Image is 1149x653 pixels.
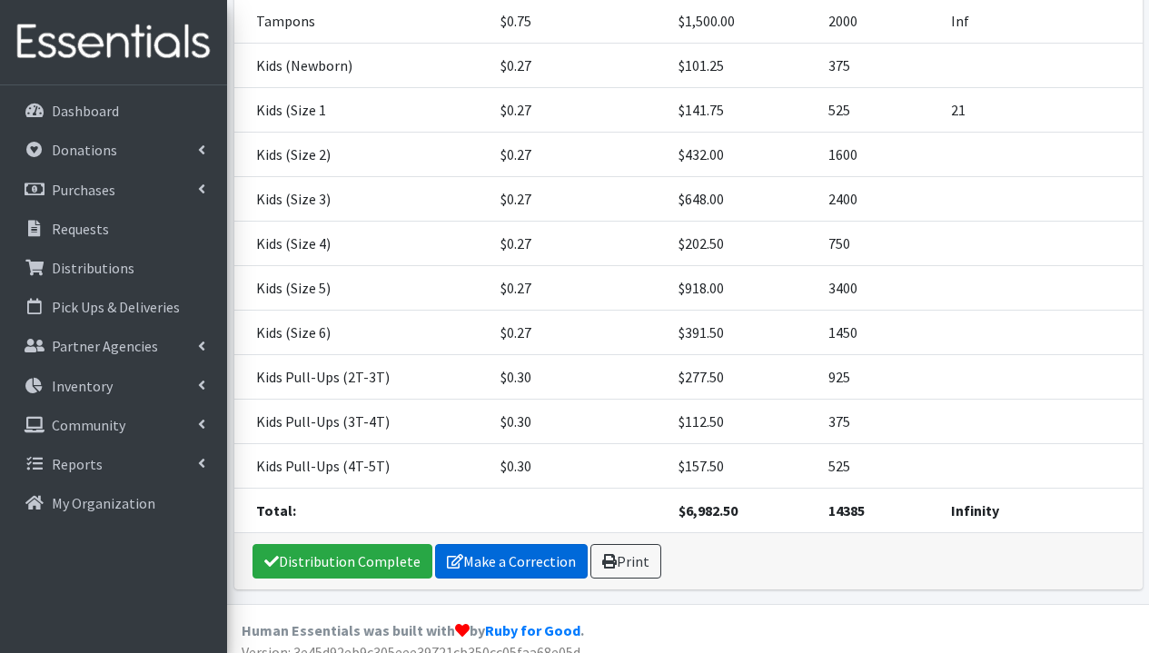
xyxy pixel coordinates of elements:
[485,621,580,639] a: Ruby for Good
[817,177,940,222] td: 2400
[52,181,115,199] p: Purchases
[7,407,220,443] a: Community
[234,311,490,355] td: Kids (Size 6)
[490,222,669,266] td: $0.27
[817,311,940,355] td: 1450
[52,377,113,395] p: Inventory
[7,93,220,129] a: Dashboard
[234,222,490,266] td: Kids (Size 4)
[234,177,490,222] td: Kids (Size 3)
[253,544,432,579] a: Distribution Complete
[7,211,220,247] a: Requests
[435,544,588,579] a: Make a Correction
[668,177,817,222] td: $648.00
[668,222,817,266] td: $202.50
[668,133,817,177] td: $432.00
[52,102,119,120] p: Dashboard
[817,133,940,177] td: 1600
[490,444,669,489] td: $0.30
[668,355,817,400] td: $277.50
[668,311,817,355] td: $391.50
[7,446,220,482] a: Reports
[242,621,584,639] strong: Human Essentials was built with by .
[7,172,220,208] a: Purchases
[490,311,669,355] td: $0.27
[490,355,669,400] td: $0.30
[7,368,220,404] a: Inventory
[817,266,940,311] td: 3400
[234,88,490,133] td: Kids (Size 1
[668,44,817,88] td: $101.25
[490,88,669,133] td: $0.27
[590,544,661,579] a: Print
[52,259,134,277] p: Distributions
[52,337,158,355] p: Partner Agencies
[817,88,940,133] td: 525
[668,400,817,444] td: $112.50
[668,88,817,133] td: $141.75
[490,133,669,177] td: $0.27
[234,133,490,177] td: Kids (Size 2)
[52,298,180,316] p: Pick Ups & Deliveries
[817,44,940,88] td: 375
[7,289,220,325] a: Pick Ups & Deliveries
[817,222,940,266] td: 750
[817,400,940,444] td: 375
[7,328,220,364] a: Partner Agencies
[234,444,490,489] td: Kids Pull-Ups (4T-5T)
[490,400,669,444] td: $0.30
[668,266,817,311] td: $918.00
[234,400,490,444] td: Kids Pull-Ups (3T-4T)
[951,501,999,519] strong: Infinity
[52,220,109,238] p: Requests
[490,177,669,222] td: $0.27
[940,88,1143,133] td: 21
[234,355,490,400] td: Kids Pull-Ups (2T-3T)
[7,485,220,521] a: My Organization
[490,44,669,88] td: $0.27
[234,266,490,311] td: Kids (Size 5)
[52,141,117,159] p: Donations
[7,12,220,73] img: HumanEssentials
[7,132,220,168] a: Donations
[490,266,669,311] td: $0.27
[817,355,940,400] td: 925
[52,416,125,434] p: Community
[256,501,296,519] strong: Total:
[679,501,738,519] strong: $6,982.50
[668,444,817,489] td: $157.50
[234,44,490,88] td: Kids (Newborn)
[52,455,103,473] p: Reports
[828,501,865,519] strong: 14385
[7,250,220,286] a: Distributions
[52,494,155,512] p: My Organization
[817,444,940,489] td: 525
